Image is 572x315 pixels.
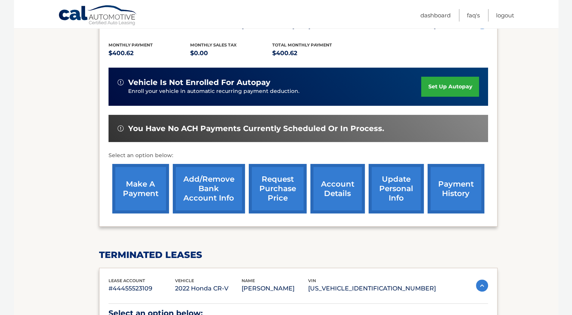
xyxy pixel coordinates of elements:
[242,278,255,283] span: name
[272,48,354,59] p: $400.62
[249,164,307,213] a: request purchase price
[476,279,488,292] img: accordion-active.svg
[58,5,138,27] a: Cal Automotive
[112,164,169,213] a: make a payment
[175,278,194,283] span: vehicle
[109,42,153,48] span: Monthly Payment
[310,164,365,213] a: account details
[190,48,272,59] p: $0.00
[118,125,124,131] img: alert-white.svg
[421,77,479,97] a: set up autopay
[242,283,308,294] p: [PERSON_NAME]
[118,79,124,85] img: alert-white.svg
[99,249,498,261] h2: terminated leases
[272,42,332,48] span: Total Monthly Payment
[175,283,242,294] p: 2022 Honda CR-V
[190,42,237,48] span: Monthly sales Tax
[109,48,191,59] p: $400.62
[173,164,245,213] a: Add/Remove bank account info
[428,164,484,213] a: payment history
[308,278,316,283] span: vin
[496,9,514,22] a: Logout
[128,87,422,96] p: Enroll your vehicle in automatic recurring payment deduction.
[109,283,175,294] p: #44455523109
[420,9,451,22] a: Dashboard
[467,9,480,22] a: FAQ's
[128,78,270,87] span: vehicle is not enrolled for autopay
[109,278,145,283] span: lease account
[109,151,488,160] p: Select an option below:
[308,283,436,294] p: [US_VEHICLE_IDENTIFICATION_NUMBER]
[369,164,424,213] a: update personal info
[128,124,384,133] span: You have no ACH payments currently scheduled or in process.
